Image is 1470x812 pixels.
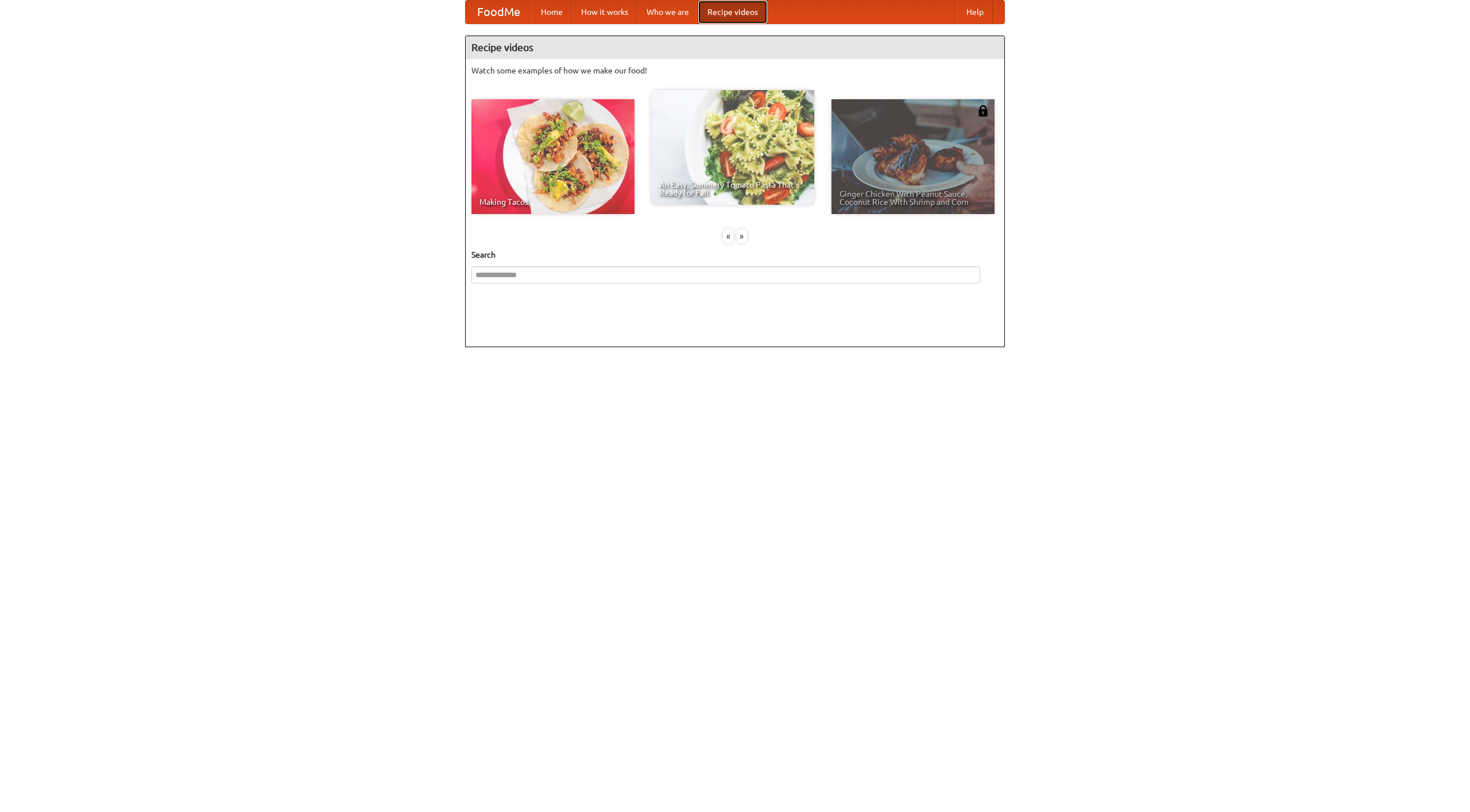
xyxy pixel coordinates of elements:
a: An Easy, Summery Tomato Pasta That's Ready for Fall [651,90,814,205]
a: Making Tacos [471,99,635,214]
h5: Search [471,249,999,261]
a: Home [532,1,572,24]
a: Help [957,1,993,24]
a: Recipe videos [698,1,767,24]
a: How it works [572,1,637,24]
div: « [723,229,733,243]
a: Who we are [637,1,698,24]
a: FoodMe [466,1,532,24]
p: Watch some examples of how we make our food! [471,65,999,76]
span: An Easy, Summery Tomato Pasta That's Ready for Fall [659,181,806,197]
div: » [737,229,747,243]
h4: Recipe videos [466,36,1004,59]
img: 483408.png [977,105,989,116]
span: Making Tacos [479,198,626,206]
